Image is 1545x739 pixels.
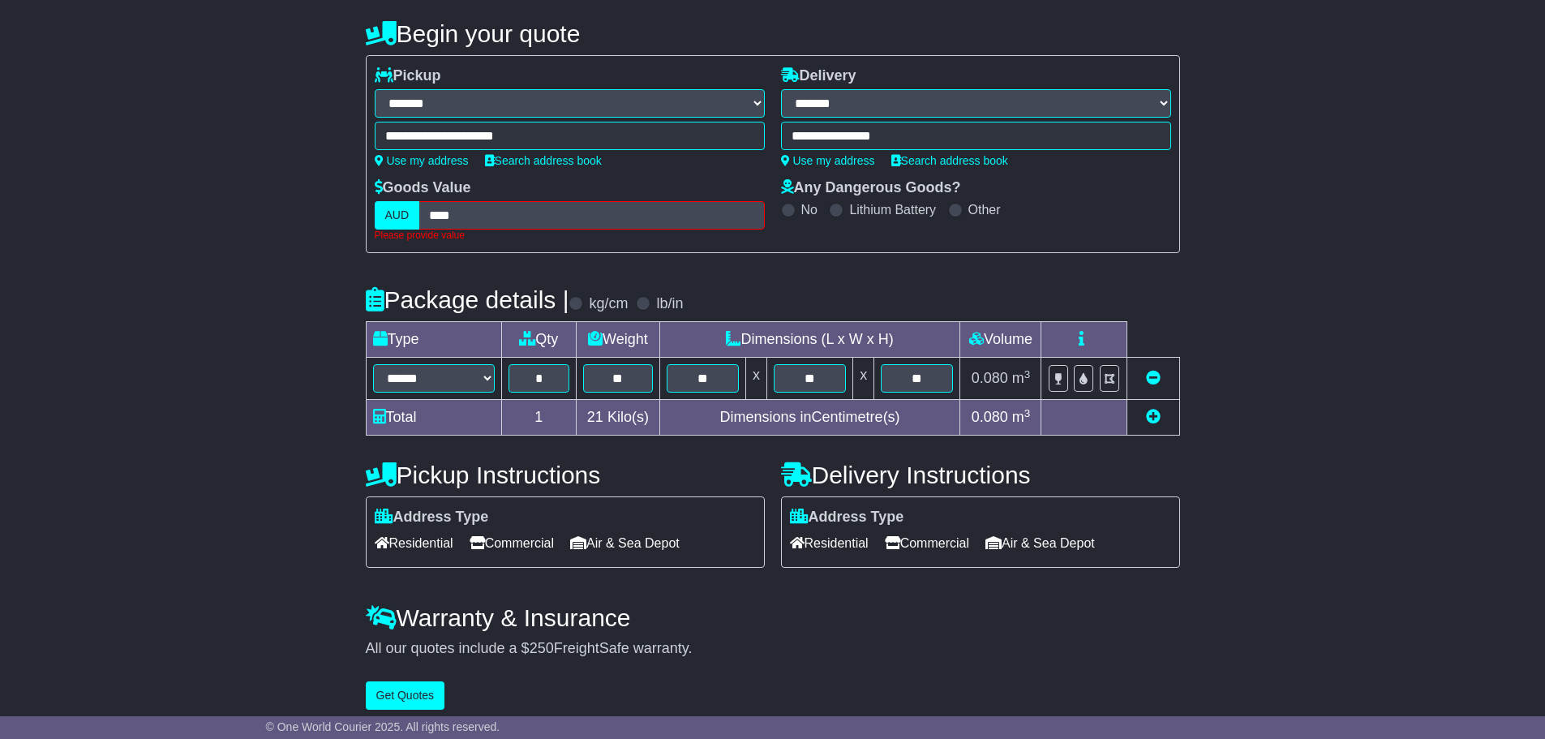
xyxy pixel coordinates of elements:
td: Dimensions in Centimetre(s) [659,400,960,436]
label: Pickup [375,67,441,85]
span: 0.080 [972,370,1008,386]
td: Total [366,400,501,436]
h4: Delivery Instructions [781,462,1180,488]
td: Dimensions (L x W x H) [659,322,960,358]
span: Air & Sea Depot [985,531,1095,556]
label: Address Type [790,509,904,526]
a: Use my address [375,154,469,167]
button: Get Quotes [366,681,445,710]
td: Kilo(s) [577,400,660,436]
span: Residential [375,531,453,556]
h4: Warranty & Insurance [366,604,1180,631]
a: Add new item [1146,409,1161,425]
span: Commercial [885,531,969,556]
span: m [1012,370,1031,386]
td: 1 [501,400,577,436]
sup: 3 [1024,407,1031,419]
td: Weight [577,322,660,358]
span: Residential [790,531,869,556]
span: © One World Courier 2025. All rights reserved. [266,720,500,733]
td: x [745,358,766,400]
td: Volume [960,322,1041,358]
h4: Package details | [366,286,569,313]
div: Please provide value [375,230,765,241]
label: AUD [375,201,420,230]
td: Type [366,322,501,358]
label: Other [968,202,1001,217]
a: Remove this item [1146,370,1161,386]
label: Goods Value [375,179,471,197]
span: 250 [530,640,554,656]
span: m [1012,409,1031,425]
span: Commercial [470,531,554,556]
h4: Begin your quote [366,20,1180,47]
td: x [853,358,874,400]
span: 0.080 [972,409,1008,425]
span: 21 [587,409,603,425]
span: Air & Sea Depot [570,531,680,556]
label: No [801,202,818,217]
label: Address Type [375,509,489,526]
div: All our quotes include a $ FreightSafe warranty. [366,640,1180,658]
label: Delivery [781,67,856,85]
a: Use my address [781,154,875,167]
label: lb/in [656,295,683,313]
label: kg/cm [589,295,628,313]
h4: Pickup Instructions [366,462,765,488]
sup: 3 [1024,368,1031,380]
td: Qty [501,322,577,358]
a: Search address book [485,154,602,167]
label: Any Dangerous Goods? [781,179,961,197]
label: Lithium Battery [849,202,936,217]
a: Search address book [891,154,1008,167]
